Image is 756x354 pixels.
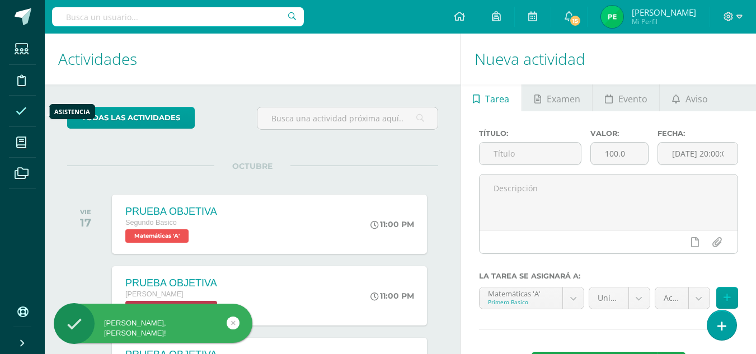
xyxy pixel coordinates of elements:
[125,277,220,289] div: PRUEBA OBJETIVA
[125,290,184,298] span: [PERSON_NAME]
[475,34,743,84] h1: Nueva actividad
[522,84,592,111] a: Examen
[80,216,91,229] div: 17
[125,301,217,314] span: Estadística Descriptiva 'A'
[658,129,738,138] label: Fecha:
[632,17,696,26] span: Mi Perfil
[479,272,738,280] label: La tarea se asignará a:
[125,206,217,218] div: PRUEBA OBJETIVA
[67,107,195,129] a: todas las Actividades
[685,86,708,112] span: Aviso
[461,84,522,111] a: Tarea
[488,298,554,306] div: Primero Basico
[52,7,304,26] input: Busca un usuario...
[658,143,738,164] input: Fecha de entrega
[479,129,582,138] label: Título:
[485,86,509,112] span: Tarea
[601,6,623,28] img: 6fb5691f754cad21c1847b8db73f8d1c.png
[547,86,580,112] span: Examen
[54,318,252,338] div: [PERSON_NAME], [PERSON_NAME]!
[632,7,696,18] span: [PERSON_NAME]
[125,229,189,243] span: Matemáticas 'A'
[660,84,720,111] a: Aviso
[569,15,581,27] span: 15
[125,219,177,226] span: Segundo Basico
[664,287,680,309] span: Actitudinal (5.0%)
[58,34,447,84] h1: Actividades
[598,287,620,309] span: Unidad 4
[370,291,414,301] div: 11:00 PM
[589,287,650,309] a: Unidad 4
[618,86,647,112] span: Evento
[80,208,91,216] div: VIE
[54,107,90,116] div: Asistencia
[590,129,649,138] label: Valor:
[257,107,437,129] input: Busca una actividad próxima aquí...
[488,287,554,298] div: Matemáticas 'A'
[591,143,648,164] input: Puntos máximos
[214,161,290,171] span: OCTUBRE
[370,219,414,229] div: 11:00 PM
[593,84,659,111] a: Evento
[480,287,584,309] a: Matemáticas 'A'Primero Basico
[655,287,710,309] a: Actitudinal (5.0%)
[480,143,581,164] input: Título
